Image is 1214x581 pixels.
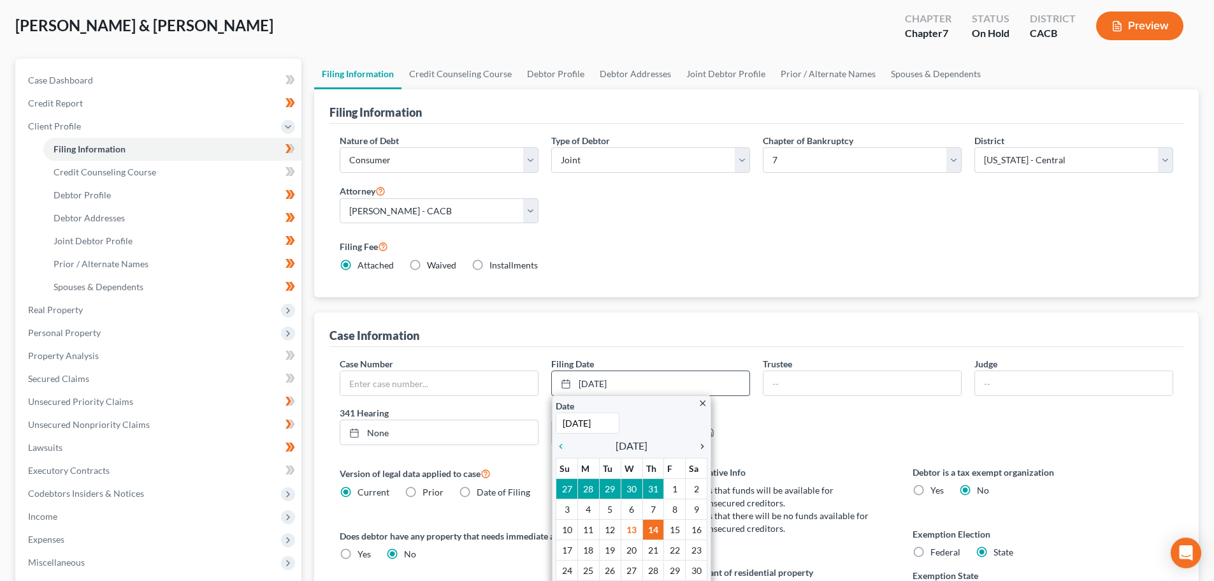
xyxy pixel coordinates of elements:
[642,499,664,520] td: 7
[1171,538,1201,568] div: Open Intercom Messenger
[556,479,578,499] td: 27
[28,419,150,430] span: Unsecured Nonpriority Claims
[763,357,792,371] label: Trustee
[664,499,686,520] td: 8
[489,260,538,270] span: Installments
[552,371,749,395] a: [DATE]
[54,212,125,223] span: Debtor Addresses
[599,561,621,581] td: 26
[340,529,600,543] label: Does debtor have any property that needs immediate attention?
[18,390,301,413] a: Unsecured Priority Claims
[28,511,57,522] span: Income
[43,253,301,276] a: Prior / Alternate Names
[43,207,301,230] a: Debtor Addresses
[358,260,394,270] span: Attached
[314,59,401,89] a: Filing Information
[644,510,869,534] span: Debtor estimates that there will be no funds available for distribution to unsecured creditors.
[578,561,600,581] td: 25
[54,281,143,292] span: Spouses & Dependents
[974,357,997,371] label: Judge
[28,373,89,384] span: Secured Claims
[556,540,578,561] td: 17
[698,399,707,408] i: close
[691,438,707,453] a: chevron_right
[913,466,1173,479] label: Debtor is a tax exempt organization
[43,230,301,253] a: Joint Debtor Profile
[686,520,707,540] td: 16
[556,399,574,413] label: Date
[664,459,686,479] th: F
[28,465,110,476] span: Executory Contracts
[883,59,988,89] a: Spouses & Dependents
[578,520,600,540] td: 11
[686,459,707,479] th: Sa
[28,98,83,108] span: Credit Report
[599,459,621,479] th: Tu
[551,134,610,147] label: Type of Debtor
[642,479,664,499] td: 31
[18,69,301,92] a: Case Dashboard
[43,184,301,207] a: Debtor Profile
[626,466,887,479] label: Statistical/Administrative Info
[664,520,686,540] td: 15
[977,485,989,496] span: No
[642,540,664,561] td: 21
[599,499,621,520] td: 5
[905,26,951,41] div: Chapter
[43,276,301,298] a: Spouses & Dependents
[477,487,530,497] span: Date of Filing
[18,459,301,482] a: Executory Contracts
[340,371,538,395] input: Enter case number...
[43,161,301,184] a: Credit Counseling Course
[698,395,707,410] a: close
[340,239,1173,254] label: Filing Fee
[621,540,642,561] td: 20
[401,59,519,89] a: Credit Counseling Course
[763,134,853,147] label: Chapter of Bankruptcy
[930,485,944,496] span: Yes
[1030,11,1076,26] div: District
[686,499,707,520] td: 9
[333,406,756,420] label: 341 Hearing
[621,459,642,479] th: W
[358,487,389,497] span: Current
[340,183,386,198] label: Attorney
[578,499,600,520] td: 4
[664,540,686,561] td: 22
[519,59,592,89] a: Debtor Profile
[358,548,371,559] span: Yes
[329,328,419,343] div: Case Information
[54,189,111,200] span: Debtor Profile
[329,105,422,120] div: Filing Information
[28,396,133,407] span: Unsecured Priority Claims
[340,357,393,371] label: Case Number
[686,561,707,581] td: 30
[994,547,1013,557] span: State
[43,138,301,161] a: Filing Information
[1096,11,1183,40] button: Preview
[1030,26,1076,41] div: CACB
[18,92,301,115] a: Credit Report
[578,540,600,561] td: 18
[551,357,594,371] label: Filing Date
[975,371,1173,395] input: --
[679,59,773,89] a: Joint Debtor Profile
[578,459,600,479] th: M
[691,441,707,452] i: chevron_right
[54,235,133,246] span: Joint Debtor Profile
[626,566,887,579] label: Debtor resides as tenant of residential property
[54,143,126,154] span: Filing Information
[621,499,642,520] td: 6
[340,134,399,147] label: Nature of Debt
[616,438,647,453] span: [DATE]
[28,350,99,361] span: Property Analysis
[404,548,416,559] span: No
[974,134,1004,147] label: District
[15,16,273,34] span: [PERSON_NAME] & [PERSON_NAME]
[28,75,93,85] span: Case Dashboard
[621,479,642,499] td: 30
[972,26,1009,41] div: On Hold
[592,59,679,89] a: Debtor Addresses
[18,436,301,459] a: Lawsuits
[18,344,301,367] a: Property Analysis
